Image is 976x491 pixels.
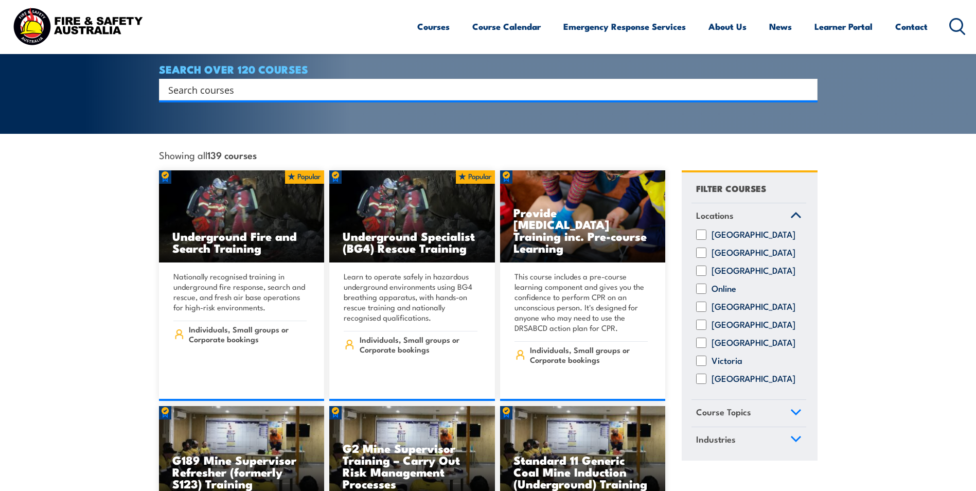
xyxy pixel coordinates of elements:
h3: Standard 11 Generic Coal Mine Induction (Underground) Training [513,454,652,489]
label: [GEOGRAPHIC_DATA] [712,338,795,348]
label: [GEOGRAPHIC_DATA] [712,266,795,276]
label: [GEOGRAPHIC_DATA] [712,302,795,312]
a: Learner Portal [814,13,873,40]
span: Industries [696,432,736,446]
label: Online [712,284,736,294]
span: Individuals, Small groups or Corporate bookings [530,345,648,364]
h3: G2 Mine Supervisor Training – Carry Out Risk Management Processes [343,442,482,489]
h3: Provide [MEDICAL_DATA] Training inc. Pre-course Learning [513,206,652,254]
a: Courses [417,13,450,40]
h3: Underground Specialist (BG4) Rescue Training [343,230,482,254]
a: News [769,13,792,40]
h3: G189 Mine Supervisor Refresher (formerly S123) Training [172,454,311,489]
label: [GEOGRAPHIC_DATA] [712,320,795,330]
img: Low Voltage Rescue and Provide CPR [500,170,666,263]
img: Underground mine rescue [329,170,495,263]
p: Nationally recognised training in underground fire response, search and rescue, and fresh air bas... [173,271,307,312]
a: Underground Specialist (BG4) Rescue Training [329,170,495,263]
button: Search magnifier button [800,82,814,97]
label: [GEOGRAPHIC_DATA] [712,374,795,384]
a: Locations [691,203,806,230]
a: Course Calendar [472,13,541,40]
p: Learn to operate safely in hazardous underground environments using BG4 breathing apparatus, with... [344,271,477,323]
strong: 139 courses [207,148,257,162]
p: This course includes a pre-course learning component and gives you the confidence to perform CPR ... [514,271,648,333]
form: Search form [170,82,797,97]
span: Showing all [159,149,257,160]
input: Search input [168,82,795,97]
a: Contact [895,13,928,40]
a: Industries [691,427,806,454]
a: Provide [MEDICAL_DATA] Training inc. Pre-course Learning [500,170,666,263]
label: [GEOGRAPHIC_DATA] [712,248,795,258]
h4: FILTER COURSES [696,181,766,195]
h4: SEARCH OVER 120 COURSES [159,63,818,75]
a: About Us [708,13,747,40]
a: Course Topics [691,400,806,427]
a: Underground Fire and Search Training [159,170,325,263]
a: Emergency Response Services [563,13,686,40]
label: Victoria [712,356,742,366]
h3: Underground Fire and Search Training [172,230,311,254]
span: Individuals, Small groups or Corporate bookings [360,335,477,354]
span: Locations [696,208,734,222]
span: Course Topics [696,405,751,419]
label: [GEOGRAPHIC_DATA] [712,230,795,240]
span: Individuals, Small groups or Corporate bookings [189,324,307,344]
img: Underground mine rescue [159,170,325,263]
